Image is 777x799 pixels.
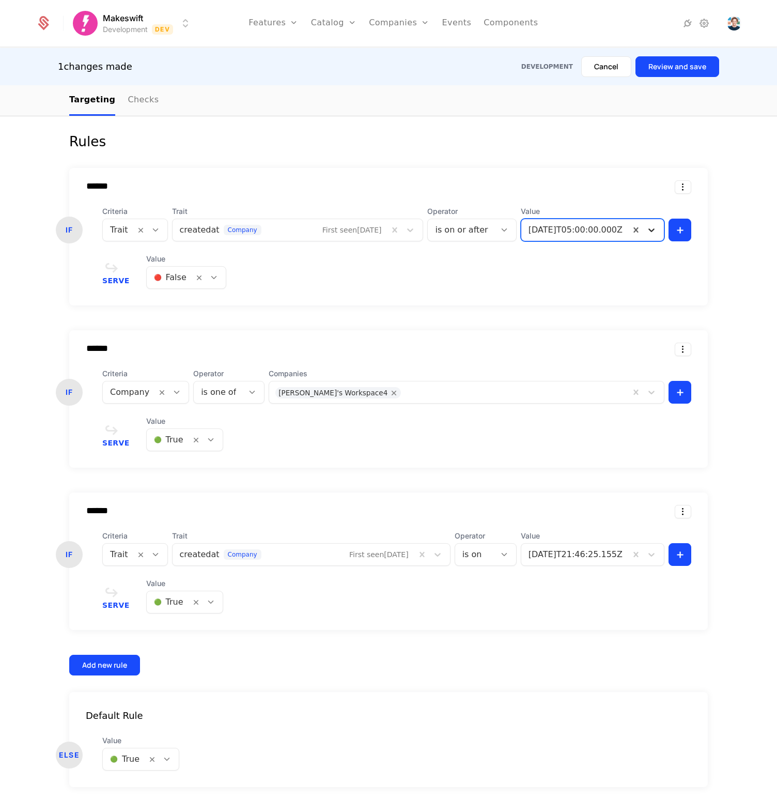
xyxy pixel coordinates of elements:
button: Select action [675,505,691,518]
span: Makeswift [103,12,143,24]
span: Value [102,735,179,746]
div: Development [103,24,148,35]
button: Select action [675,343,691,356]
button: Open user button [727,16,741,30]
span: Operator [455,531,517,541]
div: IF [56,379,83,406]
span: Serve [102,602,130,609]
span: Criteria [102,206,168,217]
button: Add new rule [69,655,140,675]
button: + [669,543,691,566]
div: Development [521,63,573,71]
div: IF [56,217,83,243]
button: + [669,381,691,404]
span: Value [146,578,223,589]
span: Operator [427,206,516,217]
button: Select environment [76,12,192,35]
a: Targeting [69,85,115,116]
span: Criteria [102,531,168,541]
div: IF [56,541,83,568]
span: Value [521,531,664,541]
button: Cancel [581,56,631,77]
span: Value [146,254,226,264]
div: Add new rule [82,660,127,670]
img: Josh Wootonn [727,16,741,30]
span: Value [521,206,664,217]
span: Serve [102,277,130,284]
button: Select action [675,180,691,194]
img: Makeswift [73,11,98,36]
span: Operator [193,368,265,379]
a: Settings [698,17,710,29]
span: Trait [172,531,450,541]
a: Checks [128,85,159,116]
ul: Choose Sub Page [69,85,159,116]
nav: Main [69,85,708,116]
div: Remove josh's Workspace4 [387,387,401,398]
button: + [669,219,691,241]
span: Trait [172,206,424,217]
a: Integrations [681,17,694,29]
span: Value [146,416,223,426]
div: [PERSON_NAME]'s Workspace4 [278,387,387,398]
span: Criteria [102,368,189,379]
div: Default Rule [69,709,708,723]
div: Rules [69,131,708,152]
div: ELSE [56,742,83,769]
div: 1 changes made [58,59,132,74]
span: Companies [269,368,664,379]
span: Serve [102,439,130,447]
button: Review and save [635,56,719,77]
span: Dev [152,24,173,35]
